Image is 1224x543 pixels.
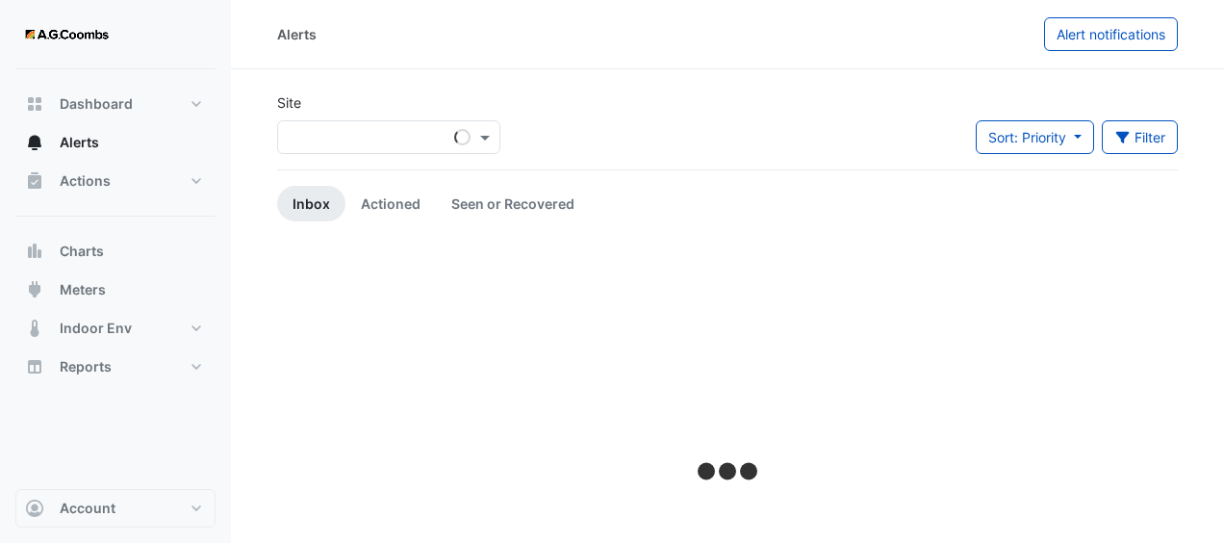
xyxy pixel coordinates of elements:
[15,162,216,200] button: Actions
[25,357,44,376] app-icon: Reports
[25,133,44,152] app-icon: Alerts
[25,319,44,338] app-icon: Indoor Env
[60,357,112,376] span: Reports
[60,171,111,191] span: Actions
[976,120,1094,154] button: Sort: Priority
[60,94,133,114] span: Dashboard
[15,123,216,162] button: Alerts
[15,309,216,348] button: Indoor Env
[1057,26,1165,42] span: Alert notifications
[60,319,132,338] span: Indoor Env
[15,271,216,309] button: Meters
[15,232,216,271] button: Charts
[15,489,216,528] button: Account
[277,92,301,113] label: Site
[345,186,436,221] a: Actioned
[60,280,106,299] span: Meters
[15,348,216,386] button: Reports
[15,85,216,123] button: Dashboard
[988,129,1066,145] span: Sort: Priority
[1044,17,1178,51] button: Alert notifications
[25,94,44,114] app-icon: Dashboard
[60,133,99,152] span: Alerts
[277,186,345,221] a: Inbox
[23,15,110,54] img: Company Logo
[25,280,44,299] app-icon: Meters
[60,242,104,261] span: Charts
[60,499,115,518] span: Account
[1102,120,1179,154] button: Filter
[25,242,44,261] app-icon: Charts
[25,171,44,191] app-icon: Actions
[277,24,317,44] div: Alerts
[436,186,590,221] a: Seen or Recovered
